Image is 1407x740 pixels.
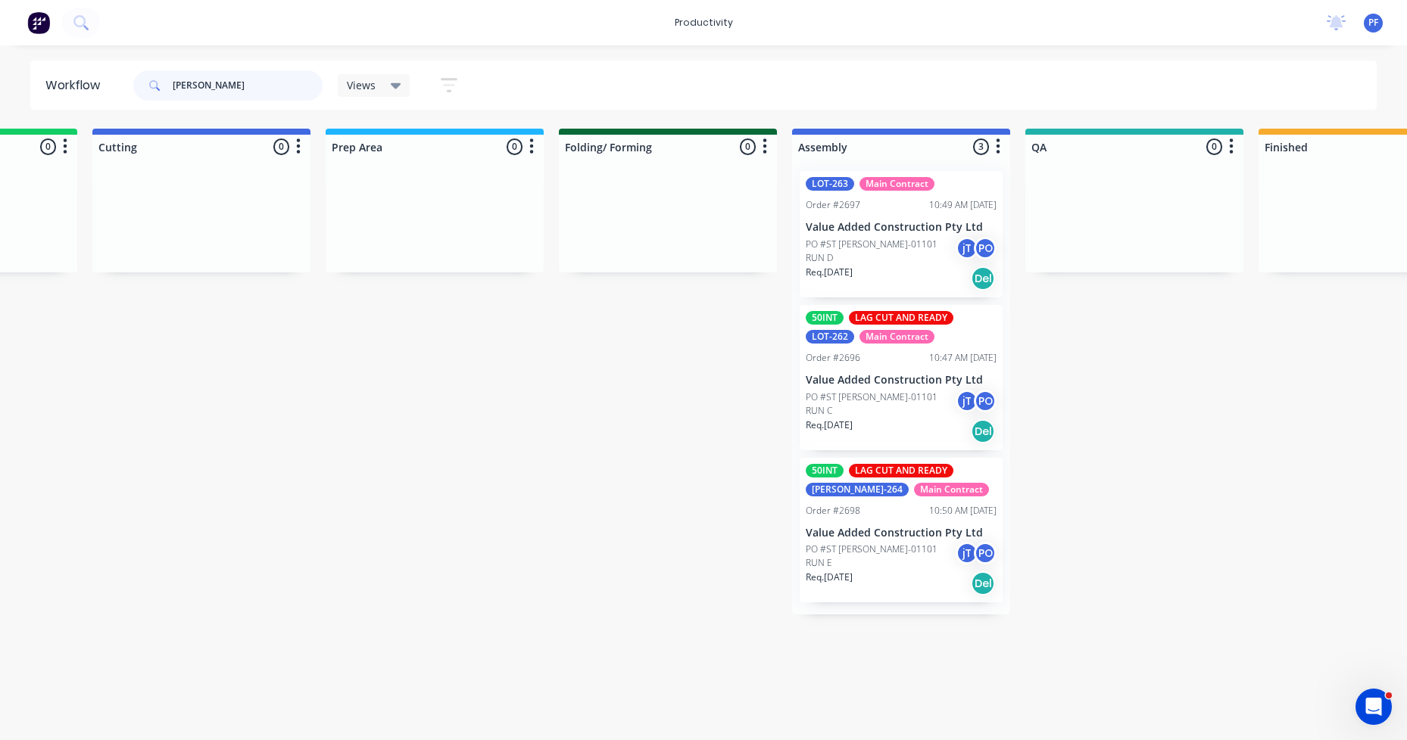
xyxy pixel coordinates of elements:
p: Value Added Construction Pty Ltd [806,374,997,387]
p: Value Added Construction Pty Ltd [806,527,997,539]
div: 50INTLAG CUT AND READYLOT-262Main ContractOrder #269610:47 AM [DATE]Value Added Construction Pty ... [800,305,1003,450]
div: Del [971,571,995,595]
div: PO [974,542,997,564]
iframe: Intercom live chat [1356,689,1392,725]
div: Main Contract [859,177,934,191]
div: Del [971,419,995,443]
div: Del [971,266,995,291]
p: Req. [DATE] [806,266,853,279]
div: Main Contract [859,330,934,344]
div: LOT-263Main ContractOrder #269710:49 AM [DATE]Value Added Construction Pty LtdPO #ST [PERSON_NAME... [800,171,1003,297]
span: PF [1368,16,1378,30]
div: LOT-262 [806,330,854,344]
div: productivity [667,11,741,34]
input: Search for orders... [173,70,323,101]
div: Workflow [45,76,108,95]
div: PO [974,237,997,260]
div: PO [974,390,997,412]
div: Order #2698 [806,504,860,518]
span: Views [347,77,376,93]
div: Order #2696 [806,351,860,365]
p: PO #ST [PERSON_NAME]-01101 RUN C [806,390,956,418]
p: Req. [DATE] [806,571,853,584]
p: Req. [DATE] [806,418,853,432]
div: jT [956,390,978,412]
p: Value Added Construction Pty Ltd [806,221,997,234]
div: LAG CUT AND READY [849,311,953,325]
div: [PERSON_NAME]-264 [806,483,909,496]
div: Order #2697 [806,198,860,212]
div: LAG CUT AND READY [849,464,953,477]
p: PO #ST [PERSON_NAME]-01101 RUN E [806,543,956,570]
div: 10:47 AM [DATE] [929,351,997,365]
div: 10:49 AM [DATE] [929,198,997,212]
div: 10:50 AM [DATE] [929,504,997,518]
p: PO #ST [PERSON_NAME]-01101 RUN D [806,238,956,265]
div: 50INTLAG CUT AND READY[PERSON_NAME]-264Main ContractOrder #269810:50 AM [DATE]Value Added Constru... [800,458,1003,603]
div: 50INT [806,464,844,477]
div: jT [956,237,978,260]
div: 50INT [806,311,844,325]
div: LOT-263 [806,177,854,191]
div: jT [956,542,978,564]
div: Main Contract [914,483,989,496]
img: Factory [27,11,50,34]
